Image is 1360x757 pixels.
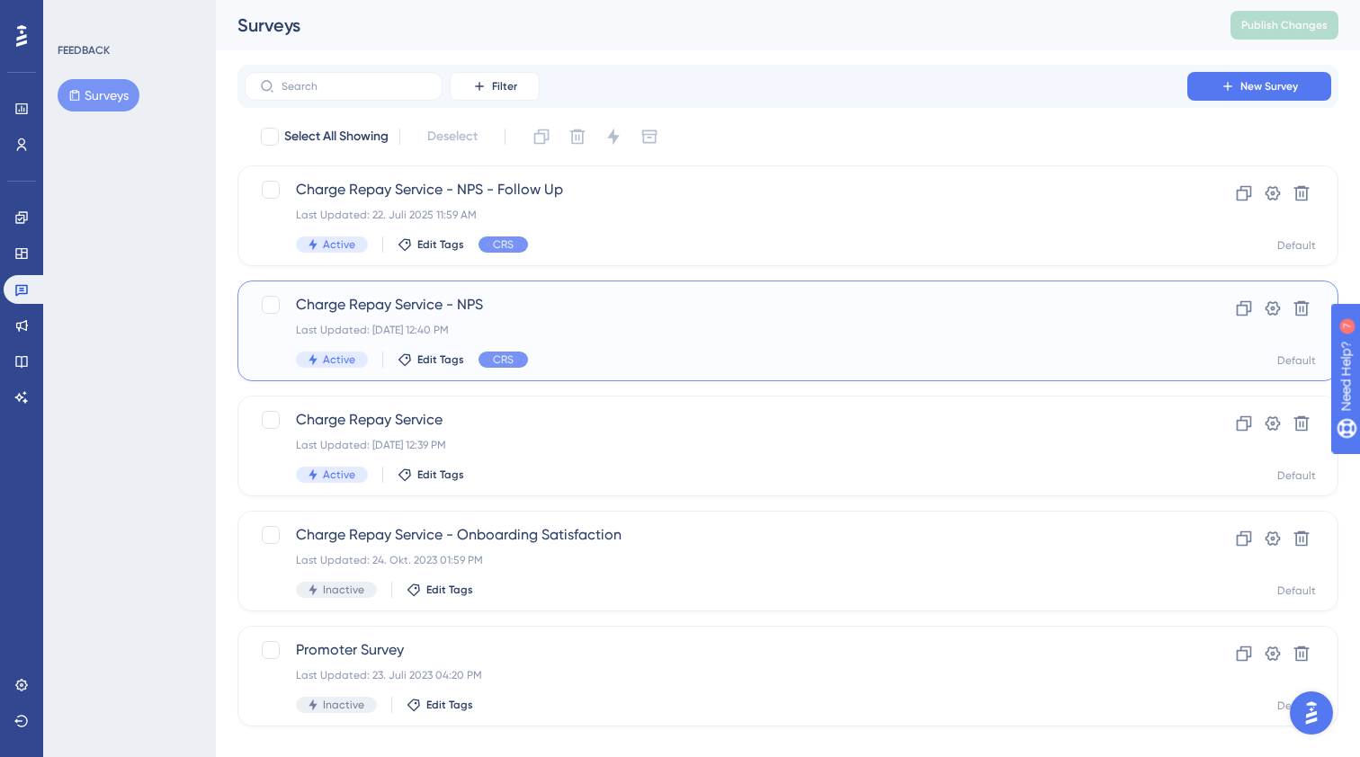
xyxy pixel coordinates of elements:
[58,43,110,58] div: FEEDBACK
[323,352,355,367] span: Active
[58,79,139,111] button: Surveys
[323,698,364,712] span: Inactive
[125,9,130,23] div: 7
[296,553,1136,567] div: Last Updated: 24. Okt. 2023 01:59 PM
[284,126,389,147] span: Select All Showing
[323,468,355,482] span: Active
[1277,353,1316,368] div: Default
[296,409,1136,431] span: Charge Repay Service
[398,468,464,482] button: Edit Tags
[296,208,1136,222] div: Last Updated: 22. Juli 2025 11:59 AM
[282,80,427,93] input: Search
[296,524,1136,546] span: Charge Repay Service - Onboarding Satisfaction
[493,237,514,252] span: CRS
[323,237,355,252] span: Active
[42,4,112,26] span: Need Help?
[1241,18,1328,32] span: Publish Changes
[417,468,464,482] span: Edit Tags
[398,352,464,367] button: Edit Tags
[1187,72,1331,101] button: New Survey
[426,698,473,712] span: Edit Tags
[407,698,473,712] button: Edit Tags
[296,438,1136,452] div: Last Updated: [DATE] 12:39 PM
[323,583,364,597] span: Inactive
[398,237,464,252] button: Edit Tags
[1277,238,1316,253] div: Default
[1277,699,1316,713] div: Default
[296,323,1136,337] div: Last Updated: [DATE] 12:40 PM
[296,294,1136,316] span: Charge Repay Service - NPS
[1277,583,1316,598] div: Default
[492,79,517,94] span: Filter
[1277,468,1316,483] div: Default
[296,179,1136,200] span: Charge Repay Service - NPS - Follow Up
[417,237,464,252] span: Edit Tags
[1284,686,1338,740] iframe: UserGuiding AI Assistant Launcher
[296,668,1136,682] div: Last Updated: 23. Juli 2023 04:20 PM
[417,352,464,367] span: Edit Tags
[493,352,514,367] span: CRS
[427,126,478,147] span: Deselect
[426,583,473,597] span: Edit Tags
[407,583,473,597] button: Edit Tags
[450,72,540,101] button: Filter
[237,13,1186,38] div: Surveys
[1230,11,1338,40] button: Publish Changes
[411,120,494,153] button: Deselect
[1240,79,1298,94] span: New Survey
[296,639,1136,661] span: Promoter Survey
